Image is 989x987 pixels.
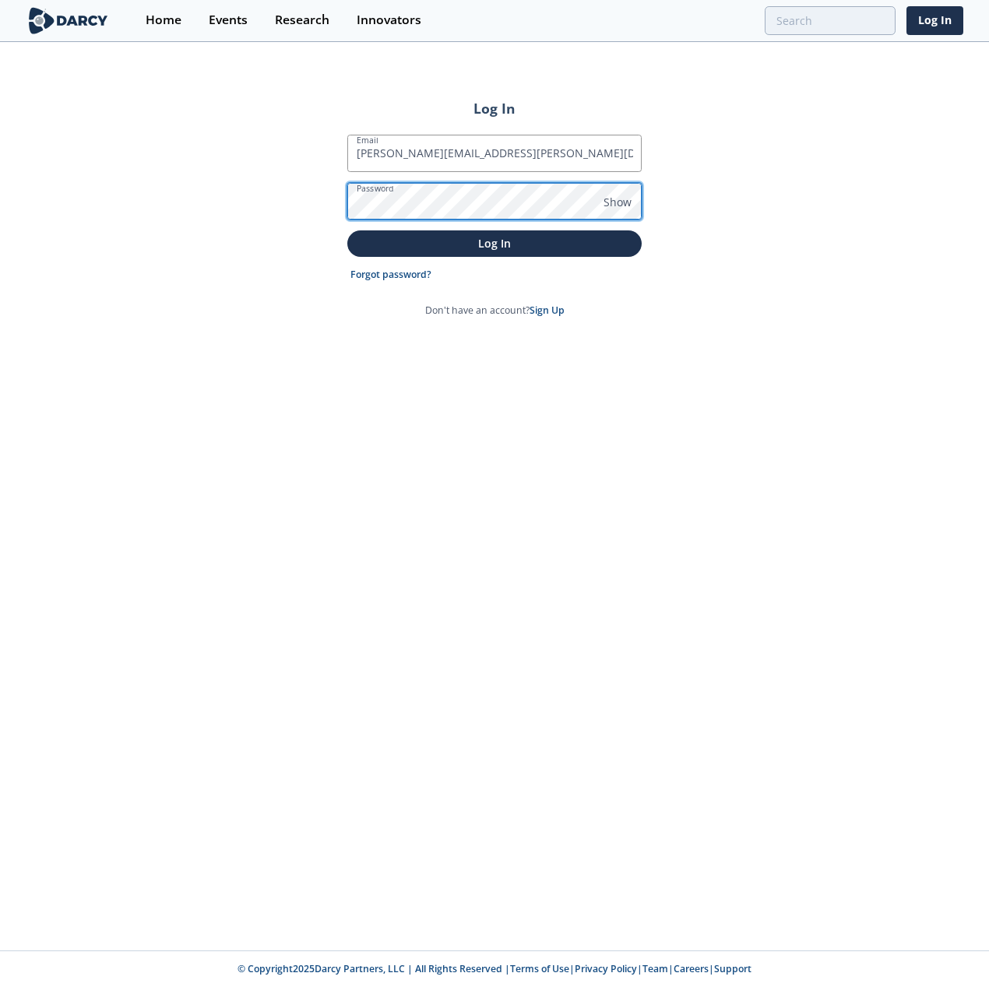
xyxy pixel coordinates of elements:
[575,962,637,975] a: Privacy Policy
[350,268,431,282] a: Forgot password?
[146,14,181,26] div: Home
[510,962,569,975] a: Terms of Use
[275,14,329,26] div: Research
[26,7,111,34] img: logo-wide.svg
[209,14,248,26] div: Events
[906,6,963,35] a: Log In
[714,962,751,975] a: Support
[358,235,631,251] p: Log In
[530,304,565,317] a: Sign Up
[357,182,394,195] label: Password
[347,98,642,118] h2: Log In
[425,304,565,318] p: Don't have an account?
[765,6,896,35] input: Advanced Search
[642,962,668,975] a: Team
[118,962,871,976] p: © Copyright 2025 Darcy Partners, LLC | All Rights Reserved | | | | |
[357,14,421,26] div: Innovators
[604,194,632,210] span: Show
[674,962,709,975] a: Careers
[347,230,642,256] button: Log In
[357,134,378,146] label: Email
